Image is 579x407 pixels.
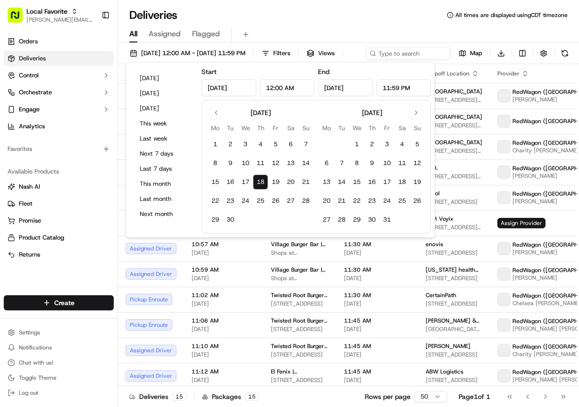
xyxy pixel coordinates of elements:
button: Settings [4,326,114,339]
button: 12 [410,156,425,171]
a: Fleet [8,199,110,208]
button: 1 [208,137,223,152]
span: ABW Logistics [426,368,463,375]
button: Engage [4,102,114,117]
button: Last month [135,192,192,206]
button: 28 [298,193,313,208]
span: Chat with us! [19,359,53,366]
span: • [127,146,130,154]
button: 29 [208,212,223,227]
button: 22 [208,193,223,208]
span: [STREET_ADDRESS][PERSON_NAME] [426,173,482,180]
button: Fleet [4,196,114,211]
button: This week [135,117,192,130]
span: 11:12 AM [192,368,256,375]
button: 15 [349,174,364,190]
span: [STREET_ADDRESS] [426,376,482,384]
span: [DATE] 12:00 AM - [DATE] 11:59 PM [141,49,245,58]
div: Available Products [4,164,114,179]
th: Wednesday [238,123,253,133]
button: 2 [223,137,238,152]
button: 9 [223,156,238,171]
span: [STREET_ADDRESS] [271,376,329,384]
div: Page 1 of 1 [459,392,490,401]
button: Map [454,47,487,60]
button: Last 7 days [135,162,192,175]
button: 13 [283,156,298,171]
div: Deliveries [129,392,186,401]
button: 19 [268,174,283,190]
button: [PERSON_NAME][EMAIL_ADDRESS][PERSON_NAME][DOMAIN_NAME] [26,16,94,24]
span: [GEOGRAPHIC_DATA] [426,113,482,121]
span: 10:57 AM [192,241,256,248]
button: 23 [223,193,238,208]
button: 17 [238,174,253,190]
button: 12 [268,156,283,171]
button: 30 [223,212,238,227]
span: Fleet [19,199,33,208]
button: 25 [394,193,410,208]
span: Shops at [GEOGRAPHIC_DATA], [STREET_ADDRESS] [271,249,329,257]
span: 11:06 AM [192,317,256,324]
div: [DATE] [362,108,382,117]
span: NCR Voyix [426,215,453,223]
span: API Documentation [89,185,151,195]
button: 22 [349,193,364,208]
span: Twisted Root Burger | Deep Ellum [271,342,329,350]
button: 20 [319,193,334,208]
span: 11:10 AM [192,342,256,350]
label: Start [201,67,217,76]
span: [STREET_ADDRESS] [271,300,329,307]
button: Promise [4,213,114,228]
span: [PERSON_NAME] & Bers [426,317,482,324]
span: [DATE] [192,376,256,384]
span: [STREET_ADDRESS] [426,351,482,358]
img: 1732323095091-59ea418b-cfe3-43c8-9ae0-d0d06d6fd42c [20,90,37,107]
span: Product Catalog [19,233,64,242]
span: [GEOGRAPHIC_DATA] [426,139,482,146]
button: 5 [268,137,283,152]
button: This month [135,177,192,191]
span: [PERSON_NAME] [PERSON_NAME] [29,146,125,154]
button: 6 [319,156,334,171]
span: 11:45 AM [344,342,411,350]
th: Thursday [253,123,268,133]
button: 1 [349,137,364,152]
span: [GEOGRAPHIC_DATA] [426,88,482,95]
button: 9 [364,156,379,171]
button: 7 [334,156,349,171]
h1: Deliveries [129,8,177,23]
span: 11:30 AM [344,241,411,248]
input: Time [260,79,315,96]
button: 21 [298,174,313,190]
span: [DATE] [344,249,411,257]
span: Village Burger Bar | Legacy Plano [271,266,329,274]
button: Product Catalog [4,230,114,245]
a: Product Catalog [8,233,110,242]
span: [DATE] [344,325,411,333]
input: Date [318,79,373,96]
button: See all [146,121,172,132]
div: 15 [245,392,259,401]
button: 16 [364,174,379,190]
button: 24 [379,193,394,208]
button: 2 [364,137,379,152]
a: 📗Knowledge Base [6,182,76,199]
button: 24 [238,193,253,208]
button: Returns [4,247,114,262]
button: 14 [298,156,313,171]
th: Tuesday [334,123,349,133]
button: Log out [4,386,114,399]
button: 28 [334,212,349,227]
span: [STREET_ADDRESS] [426,249,482,257]
img: 1736555255976-a54dd68f-1ca7-489b-9aae-adbdc363a1c4 [9,90,26,107]
span: [DATE] [192,300,256,307]
span: El Fenix | [PERSON_NAME] [271,368,329,375]
span: All times are displayed using CDT timezone [455,11,568,19]
div: 💻 [80,186,87,194]
button: 26 [268,193,283,208]
button: 23 [364,193,379,208]
span: enovis [426,241,443,248]
button: Create [4,295,114,310]
button: 16 [223,174,238,190]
